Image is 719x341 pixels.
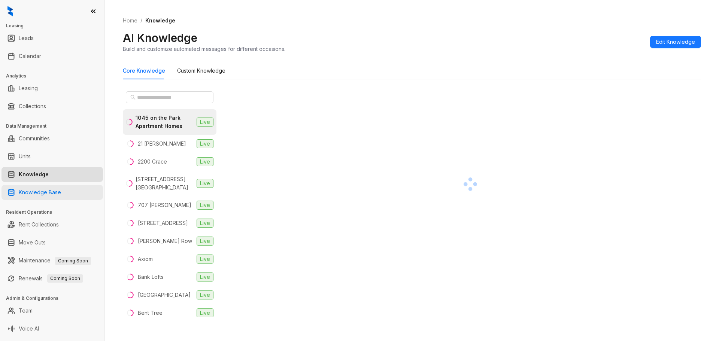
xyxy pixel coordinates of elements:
div: Bent Tree [138,309,163,317]
a: Calendar [19,49,41,64]
li: Move Outs [1,235,103,250]
div: Custom Knowledge [177,67,225,75]
li: Maintenance [1,253,103,268]
li: / [140,16,142,25]
div: 707 [PERSON_NAME] [138,201,191,209]
div: Core Knowledge [123,67,165,75]
div: [PERSON_NAME] Row [138,237,192,245]
span: Knowledge [145,17,175,24]
span: Live [197,219,213,228]
span: Live [197,139,213,148]
button: Edit Knowledge [650,36,701,48]
li: Leasing [1,81,103,96]
span: Live [197,157,213,166]
span: Live [197,308,213,317]
span: Live [197,290,213,299]
li: Knowledge Base [1,185,103,200]
li: Team [1,303,103,318]
a: Collections [19,99,46,114]
span: Live [197,118,213,127]
div: [STREET_ADDRESS][GEOGRAPHIC_DATA] [136,175,194,192]
a: Communities [19,131,50,146]
a: RenewalsComing Soon [19,271,83,286]
li: Units [1,149,103,164]
span: Coming Soon [55,257,91,265]
h2: AI Knowledge [123,31,197,45]
h3: Leasing [6,22,104,29]
span: Live [197,273,213,281]
li: Rent Collections [1,217,103,232]
h3: Analytics [6,73,104,79]
li: Calendar [1,49,103,64]
a: Leasing [19,81,38,96]
span: search [130,95,136,100]
a: Units [19,149,31,164]
span: Live [197,179,213,188]
span: Live [197,237,213,246]
a: Move Outs [19,235,46,250]
h3: Admin & Configurations [6,295,104,302]
span: Live [197,201,213,210]
div: 1045 on the Park Apartment Homes [136,114,194,130]
span: Coming Soon [47,274,83,283]
li: Voice AI [1,321,103,336]
div: Bank Lofts [138,273,164,281]
a: Leads [19,31,34,46]
li: Renewals [1,271,103,286]
a: Knowledge Base [19,185,61,200]
span: Live [197,255,213,264]
li: Collections [1,99,103,114]
div: Axiom [138,255,153,263]
li: Leads [1,31,103,46]
div: [GEOGRAPHIC_DATA] [138,291,191,299]
li: Knowledge [1,167,103,182]
div: 21 [PERSON_NAME] [138,140,186,148]
a: Voice AI [19,321,39,336]
a: Team [19,303,33,318]
li: Communities [1,131,103,146]
div: [STREET_ADDRESS] [138,219,188,227]
a: Rent Collections [19,217,59,232]
h3: Resident Operations [6,209,104,216]
a: Knowledge [19,167,49,182]
a: Home [121,16,139,25]
span: Edit Knowledge [656,38,695,46]
img: logo [7,6,13,16]
div: 2200 Grace [138,158,167,166]
h3: Data Management [6,123,104,130]
div: Build and customize automated messages for different occasions. [123,45,285,53]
